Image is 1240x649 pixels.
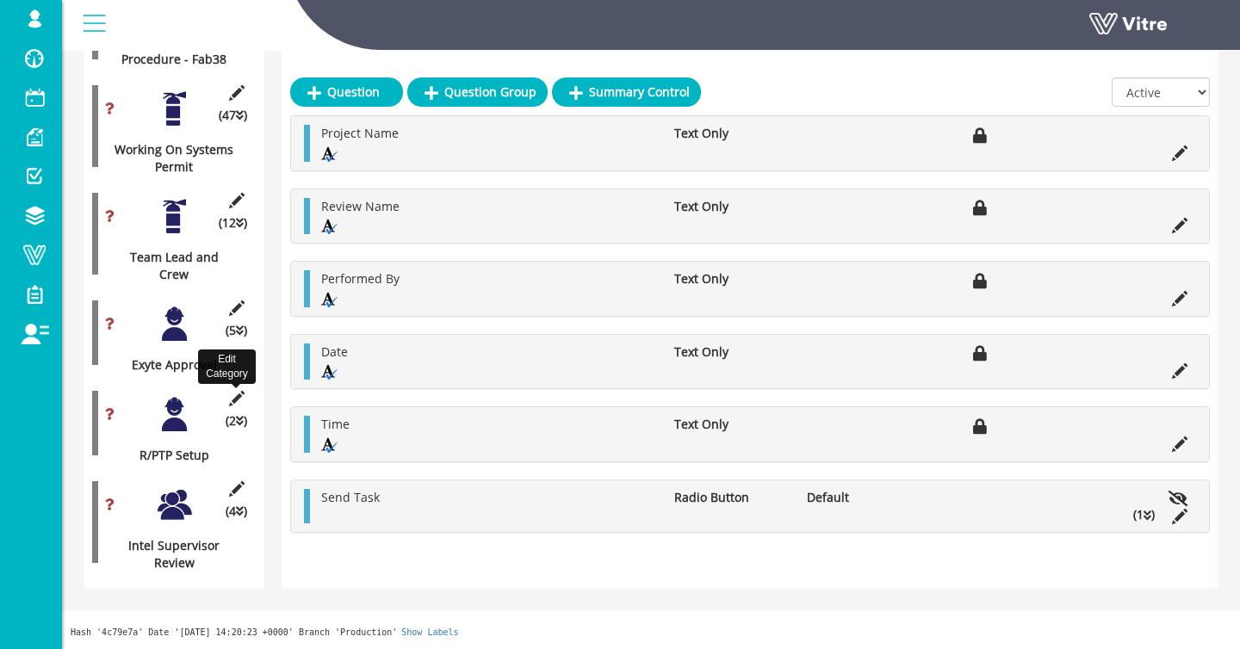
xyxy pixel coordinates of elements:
li: Text Only [666,198,798,215]
li: Radio Button [666,489,798,506]
li: Text Only [666,270,798,287]
a: Show Labels [401,627,458,637]
li: Text Only [666,343,798,361]
li: Text Only [666,416,798,433]
span: (2 ) [226,412,247,430]
a: Summary Control [552,77,701,107]
li: Text Only [666,125,798,142]
span: (12 ) [219,214,247,232]
div: R/PTP Setup [92,447,243,464]
span: (5 ) [226,322,247,339]
div: Exyte Approval [92,356,243,374]
span: Performed By [321,270,400,287]
span: Hash '4c79e7a' Date '[DATE] 14:20:23 +0000' Branch 'Production' [71,627,397,637]
a: Question Group [407,77,548,107]
span: Project Name [321,125,399,141]
div: Edit Category [198,349,256,384]
li: Default [798,489,931,506]
div: Intel Supervisor Review [92,537,243,572]
div: Team Lead and Crew [92,249,243,283]
span: Time [321,416,350,432]
span: (47 ) [219,107,247,124]
span: Review Name [321,198,400,214]
span: Date [321,343,348,360]
span: Send Task [321,489,380,505]
span: (4 ) [226,503,247,520]
li: (1 ) [1125,506,1163,523]
a: Question [290,77,403,107]
div: Working On Systems Permit [92,141,243,176]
